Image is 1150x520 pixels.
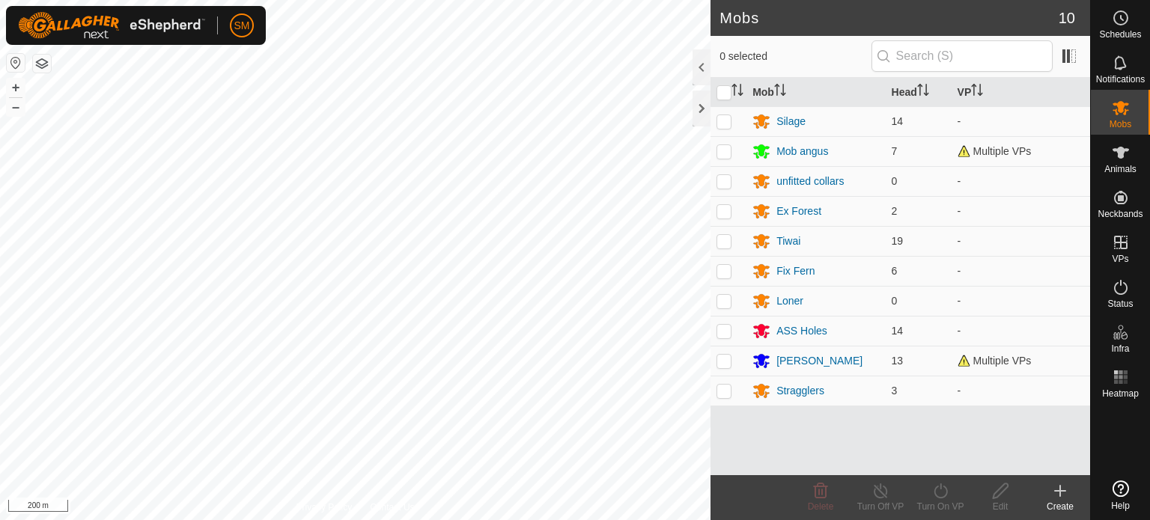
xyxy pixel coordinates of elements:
span: Help [1111,501,1130,510]
div: Turn Off VP [851,500,910,513]
span: Neckbands [1098,209,1143,218]
span: SM [234,18,250,34]
span: Schedules [1099,30,1141,39]
span: Infra [1111,344,1129,353]
div: unfitted collars [776,174,844,189]
button: – [7,98,25,116]
div: Stragglers [776,383,824,399]
div: Tiwai [776,233,800,249]
a: Privacy Policy [296,501,353,514]
div: Turn On VP [910,500,970,513]
span: VPs [1112,254,1128,263]
span: 0 selected [719,49,871,64]
input: Search (S) [871,40,1053,72]
div: ASS Holes [776,323,827,339]
td: - [952,376,1090,406]
span: Status [1107,299,1133,308]
span: Animals [1104,165,1137,174]
p-sorticon: Activate to sort [774,86,786,98]
span: 14 [892,115,904,127]
span: 7 [892,145,898,157]
div: Mob angus [776,144,828,159]
span: 6 [892,265,898,277]
span: 0 [892,175,898,187]
div: Ex Forest [776,204,821,219]
a: Help [1091,474,1150,516]
td: - [952,106,1090,136]
img: Gallagher Logo [18,12,205,39]
span: Multiple VPs [958,145,1032,157]
td: - [952,286,1090,316]
span: Notifications [1096,75,1145,84]
div: Edit [970,500,1030,513]
p-sorticon: Activate to sort [731,86,743,98]
span: 13 [892,355,904,367]
span: 2 [892,205,898,217]
span: Heatmap [1102,389,1139,398]
td: - [952,196,1090,226]
span: Mobs [1110,120,1131,129]
p-sorticon: Activate to sort [917,86,929,98]
td: - [952,256,1090,286]
a: Contact Us [370,501,414,514]
span: 10 [1059,7,1075,29]
span: 0 [892,295,898,307]
span: Multiple VPs [958,355,1032,367]
div: [PERSON_NAME] [776,353,862,369]
h2: Mobs [719,9,1059,27]
button: + [7,79,25,97]
th: Head [886,78,952,107]
span: Delete [808,501,834,512]
span: 19 [892,235,904,247]
th: Mob [746,78,885,107]
td: - [952,316,1090,346]
div: Loner [776,293,803,309]
p-sorticon: Activate to sort [971,86,983,98]
button: Map Layers [33,55,51,73]
button: Reset Map [7,54,25,72]
th: VP [952,78,1090,107]
td: - [952,166,1090,196]
div: Fix Fern [776,263,815,279]
div: Silage [776,114,806,129]
div: Create [1030,500,1090,513]
span: 3 [892,385,898,397]
span: 14 [892,325,904,337]
td: - [952,226,1090,256]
